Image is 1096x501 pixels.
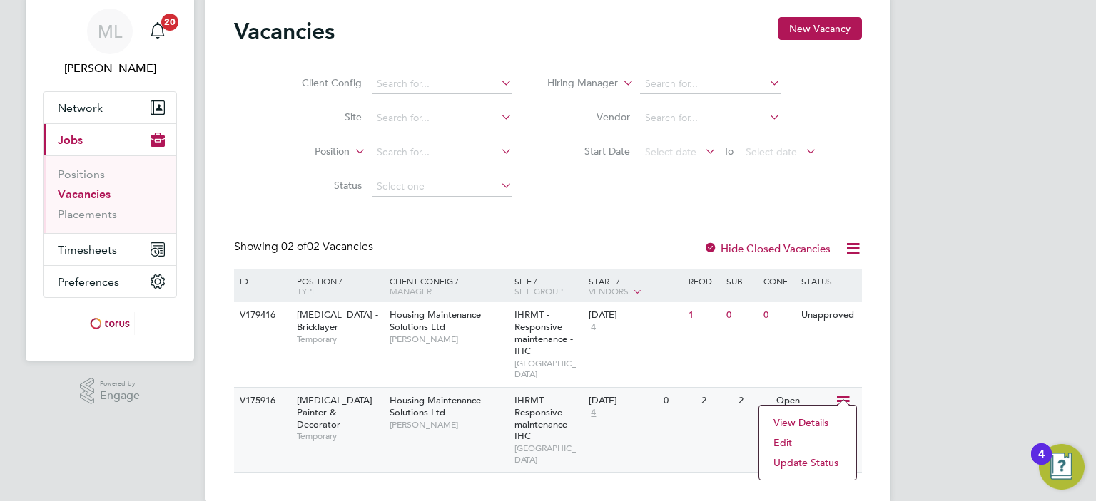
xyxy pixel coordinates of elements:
[280,179,362,192] label: Status
[640,108,781,128] input: Search for...
[514,443,582,465] span: [GEOGRAPHIC_DATA]
[58,187,111,201] a: Vacancies
[386,269,511,303] div: Client Config /
[746,145,797,158] span: Select date
[1038,454,1045,472] div: 4
[723,302,760,329] div: 0
[766,413,849,433] li: View Details
[44,124,176,155] button: Jobs
[297,394,378,430] span: [MEDICAL_DATA] - Painter & Decorator
[372,74,512,94] input: Search for...
[234,17,335,46] h2: Vacancies
[511,269,586,303] div: Site /
[286,269,386,303] div: Position /
[43,60,177,77] span: Michael Leslie
[98,22,122,41] span: ML
[514,358,582,380] span: [GEOGRAPHIC_DATA]
[236,388,286,414] div: V175916
[100,378,140,390] span: Powered by
[44,92,176,123] button: Network
[297,309,378,333] span: [MEDICAL_DATA] - Bricklayer
[773,388,835,414] div: Open
[44,155,176,233] div: Jobs
[589,395,656,407] div: [DATE]
[704,242,831,255] label: Hide Closed Vacancies
[585,269,685,304] div: Start /
[660,388,697,414] div: 0
[685,302,722,329] div: 1
[514,394,573,443] span: IHRMT - Responsive maintenance - IHC
[760,302,797,329] div: 0
[719,142,738,160] span: To
[281,239,307,254] span: 02 of
[589,407,598,419] span: 4
[390,309,481,333] span: Housing Maintenance Solutions Ltd
[798,269,860,293] div: Status
[58,207,117,221] a: Placements
[1039,444,1085,490] button: Open Resource Center, 4 new notifications
[390,419,507,430] span: [PERSON_NAME]
[80,378,141,405] a: Powered byEngage
[514,285,563,296] span: Site Group
[372,177,512,197] input: Select one
[234,239,376,254] div: Showing
[281,239,373,254] span: 02 Vacancies
[280,76,362,89] label: Client Config
[589,321,598,334] span: 4
[58,167,105,181] a: Positions
[43,9,177,77] a: ML[PERSON_NAME]
[548,145,630,157] label: Start Date
[778,17,862,40] button: New Vacancy
[589,285,629,296] span: Vendors
[280,110,362,123] label: Site
[685,269,722,293] div: Reqd
[735,388,772,414] div: 2
[390,334,507,345] span: [PERSON_NAME]
[100,390,140,402] span: Engage
[236,302,286,329] div: V179416
[372,143,512,162] input: Search for...
[589,309,681,321] div: [DATE]
[514,309,573,357] span: IHRMT - Responsive maintenance - IHC
[161,14,178,31] span: 20
[297,430,382,442] span: Temporary
[390,394,481,418] span: Housing Maintenance Solutions Ltd
[645,145,696,158] span: Select date
[372,108,512,128] input: Search for...
[58,275,119,289] span: Preferences
[548,110,630,123] label: Vendor
[236,269,286,293] div: ID
[766,453,849,472] li: Update Status
[44,266,176,297] button: Preferences
[297,285,317,296] span: Type
[58,243,117,257] span: Timesheets
[297,334,382,345] span: Temporary
[723,269,760,293] div: Sub
[536,76,618,91] label: Hiring Manager
[143,9,172,54] a: 20
[798,302,860,329] div: Unapproved
[698,388,735,414] div: 2
[268,145,350,159] label: Position
[766,433,849,453] li: Edit
[390,285,432,296] span: Manager
[43,312,177,335] a: Go to home page
[760,269,797,293] div: Conf
[640,74,781,94] input: Search for...
[85,312,135,335] img: torus-logo-retina.png
[58,101,103,115] span: Network
[58,133,83,147] span: Jobs
[44,234,176,265] button: Timesheets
